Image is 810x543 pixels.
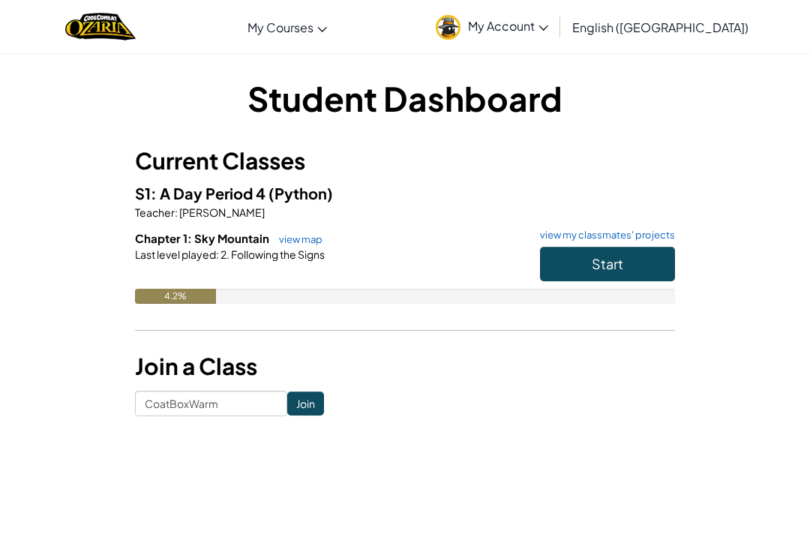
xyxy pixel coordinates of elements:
[135,349,675,383] h3: Join a Class
[135,144,675,178] h3: Current Classes
[428,3,556,50] a: My Account
[175,205,178,219] span: :
[229,247,325,261] span: Following the Signs
[135,391,287,416] input: <Enter Class Code>
[135,205,175,219] span: Teacher
[271,233,322,245] a: view map
[135,231,271,245] span: Chapter 1: Sky Mountain
[247,19,313,35] span: My Courses
[540,247,675,281] button: Start
[178,205,265,219] span: [PERSON_NAME]
[65,11,135,42] img: Home
[268,184,333,202] span: (Python)
[135,289,216,304] div: 4.2%
[219,247,229,261] span: 2.
[135,75,675,121] h1: Student Dashboard
[532,230,675,240] a: view my classmates' projects
[436,15,460,40] img: avatar
[592,255,623,272] span: Start
[572,19,748,35] span: English ([GEOGRAPHIC_DATA])
[287,391,324,415] input: Join
[240,7,334,47] a: My Courses
[565,7,756,47] a: English ([GEOGRAPHIC_DATA])
[135,247,216,261] span: Last level played
[216,247,219,261] span: :
[468,18,548,34] span: My Account
[135,184,268,202] span: S1: A Day Period 4
[65,11,135,42] a: Ozaria by CodeCombat logo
